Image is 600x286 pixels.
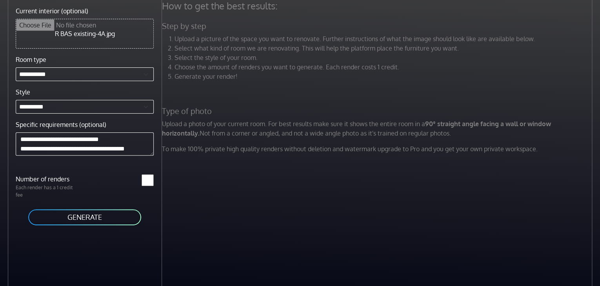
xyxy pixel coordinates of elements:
label: Number of renders [11,174,85,184]
h5: Type of photo [157,106,599,116]
h5: Step by step [157,21,599,31]
button: GENERATE [27,208,142,226]
label: Specific requirements (optional) [16,120,106,129]
li: Choose the amount of renders you want to generate. Each render costs 1 credit. [175,62,594,72]
label: Current interior (optional) [16,6,88,16]
p: Each render has a 1 credit fee [11,184,85,199]
label: Style [16,87,30,97]
li: Generate your render! [175,72,594,81]
li: Upload a picture of the space you want to renovate. Further instructions of what the image should... [175,34,594,43]
p: Upload a photo of your current room. For best results make sure it shows the entire room in a Not... [157,119,599,138]
p: To make 100% private high quality renders without deletion and watermark upgrade to Pro and you g... [157,144,599,154]
li: Select the style of your room. [175,53,594,62]
li: Select what kind of room we are renovating. This will help the platform place the furniture you w... [175,43,594,53]
label: Room type [16,55,46,64]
